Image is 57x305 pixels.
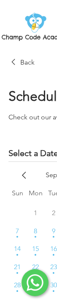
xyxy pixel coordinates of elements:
button: Monday, September 22nd, 2025 [27,259,44,276]
button: Sunday, September 21st, 2025 [9,259,26,276]
span: Back [20,58,35,67]
th: Sunday [9,181,26,205]
span: 22 [32,264,39,271]
div: Available Spots [53,273,54,274]
span: 7 [16,228,19,235]
div: Available Spots [16,236,18,238]
div: Available Spots [35,254,36,256]
div: Available Spots [53,254,54,256]
button: Sunday, September 28th, 2025 [9,278,26,294]
div: Available Spots [16,291,18,292]
button: Sunday, September 14th, 2025 [9,241,26,258]
span: 28 [14,282,21,289]
button: previous month [19,170,29,181]
button: Monday, September 8th, 2025 [27,223,44,240]
div: Available Spots [53,236,54,238]
button: Sunday, September 7th, 2025 [9,223,26,240]
span: 15 [32,246,39,253]
span: 30 [50,282,57,289]
div: Available Spots [16,254,18,256]
span: 14 [14,246,21,253]
span: 9 [52,228,55,235]
button: Back [8,58,35,67]
span: 8 [34,228,37,235]
span: 23 [50,264,57,271]
div: Available Spots [16,273,18,274]
div: Available Spots [53,291,54,292]
button: Monday, September 15th, 2025 [27,241,44,258]
th: Monday [27,181,44,205]
span: 16 [50,246,57,253]
div: Available Spots [35,236,36,238]
span: 21 [14,264,21,271]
